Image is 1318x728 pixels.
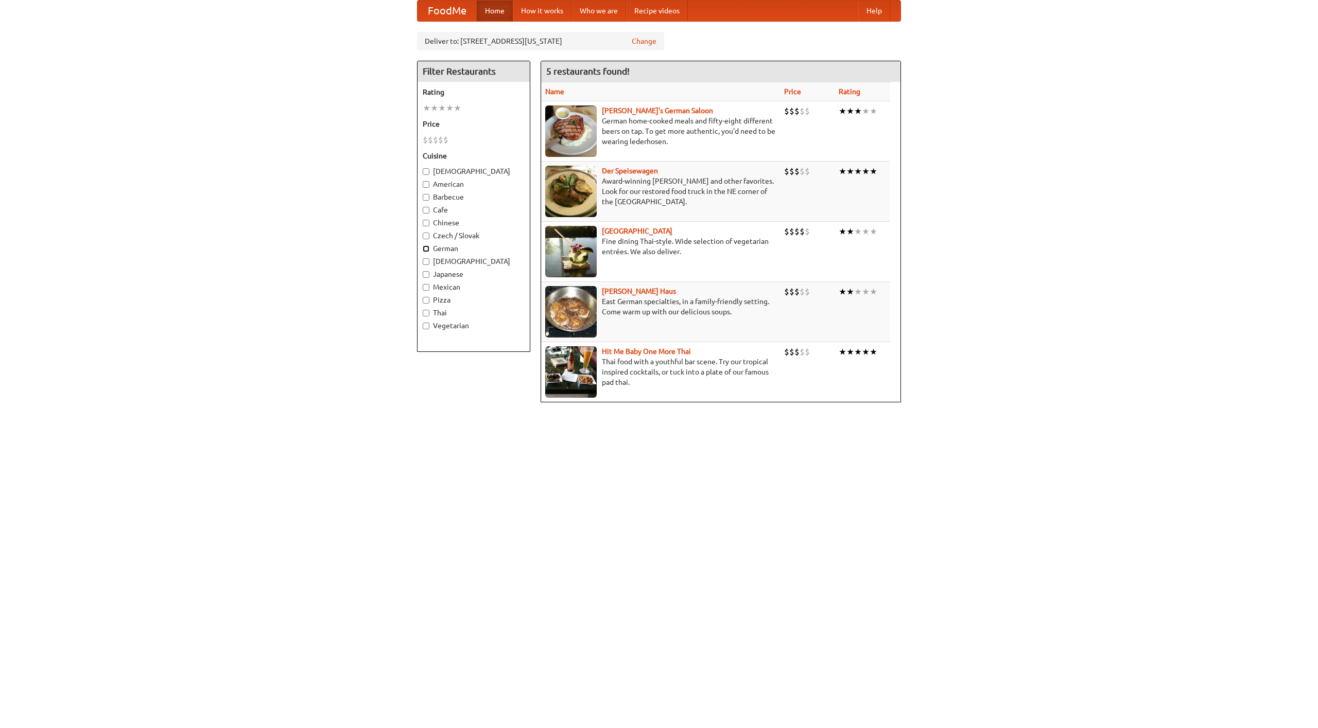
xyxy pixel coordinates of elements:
a: FoodMe [418,1,477,21]
li: ★ [454,102,461,114]
li: ★ [839,286,846,297]
li: ★ [854,286,862,297]
li: $ [789,105,794,117]
h5: Price [423,119,525,129]
li: $ [800,226,805,237]
a: Recipe videos [626,1,688,21]
label: Thai [423,308,525,318]
a: How it works [513,1,571,21]
img: babythai.jpg [545,346,597,398]
input: American [423,181,429,188]
li: $ [423,134,428,146]
li: $ [784,346,789,358]
input: [DEMOGRAPHIC_DATA] [423,168,429,175]
li: $ [805,226,810,237]
li: ★ [839,105,846,117]
label: Czech / Slovak [423,230,525,241]
img: speisewagen.jpg [545,166,597,217]
li: $ [805,286,810,297]
li: ★ [846,226,854,237]
li: ★ [839,346,846,358]
input: Cafe [423,207,429,214]
input: Czech / Slovak [423,233,429,239]
li: $ [800,286,805,297]
li: ★ [870,346,877,358]
input: [DEMOGRAPHIC_DATA] [423,258,429,265]
input: Barbecue [423,194,429,201]
a: Price [784,87,801,96]
p: German home-cooked meals and fifty-eight different beers on tap. To get more authentic, you'd nee... [545,116,776,147]
li: ★ [862,286,870,297]
input: German [423,245,429,252]
li: ★ [423,102,430,114]
li: ★ [854,346,862,358]
li: $ [789,166,794,177]
a: Who we are [571,1,626,21]
li: ★ [862,346,870,358]
li: ★ [846,346,854,358]
p: Fine dining Thai-style. Wide selection of vegetarian entrées. We also deliver. [545,236,776,257]
li: ★ [438,102,446,114]
label: Chinese [423,218,525,228]
a: Name [545,87,564,96]
img: kohlhaus.jpg [545,286,597,338]
a: [GEOGRAPHIC_DATA] [602,227,672,235]
li: ★ [839,166,846,177]
li: ★ [862,166,870,177]
a: Help [858,1,890,21]
li: $ [800,166,805,177]
li: $ [438,134,443,146]
li: ★ [839,226,846,237]
li: ★ [846,166,854,177]
a: Der Speisewagen [602,167,658,175]
p: East German specialties, in a family-friendly setting. Come warm up with our delicious soups. [545,296,776,317]
li: ★ [446,102,454,114]
li: $ [789,226,794,237]
div: Deliver to: [STREET_ADDRESS][US_STATE] [417,32,664,50]
li: $ [784,105,789,117]
li: $ [789,346,794,358]
label: [DEMOGRAPHIC_DATA] [423,166,525,176]
h5: Rating [423,87,525,97]
li: $ [805,105,810,117]
li: ★ [854,105,862,117]
label: Mexican [423,282,525,292]
li: $ [800,105,805,117]
a: Change [632,36,656,46]
a: [PERSON_NAME]'s German Saloon [602,106,713,115]
label: Japanese [423,269,525,279]
li: ★ [862,105,870,117]
li: $ [794,105,800,117]
li: ★ [870,105,877,117]
li: $ [784,226,789,237]
label: German [423,243,525,254]
li: ★ [846,105,854,117]
li: $ [433,134,438,146]
li: $ [789,286,794,297]
li: $ [784,166,789,177]
h5: Cuisine [423,151,525,161]
label: [DEMOGRAPHIC_DATA] [423,256,525,267]
li: $ [794,226,800,237]
input: Japanese [423,271,429,278]
label: Vegetarian [423,321,525,331]
input: Vegetarian [423,323,429,329]
li: ★ [870,286,877,297]
li: ★ [430,102,438,114]
a: [PERSON_NAME] Haus [602,287,676,295]
input: Chinese [423,220,429,226]
ng-pluralize: 5 restaurants found! [546,66,630,76]
input: Pizza [423,297,429,304]
li: $ [443,134,448,146]
li: ★ [854,166,862,177]
li: $ [805,166,810,177]
li: ★ [846,286,854,297]
a: Rating [839,87,860,96]
li: $ [794,166,800,177]
a: Hit Me Baby One More Thai [602,347,691,356]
